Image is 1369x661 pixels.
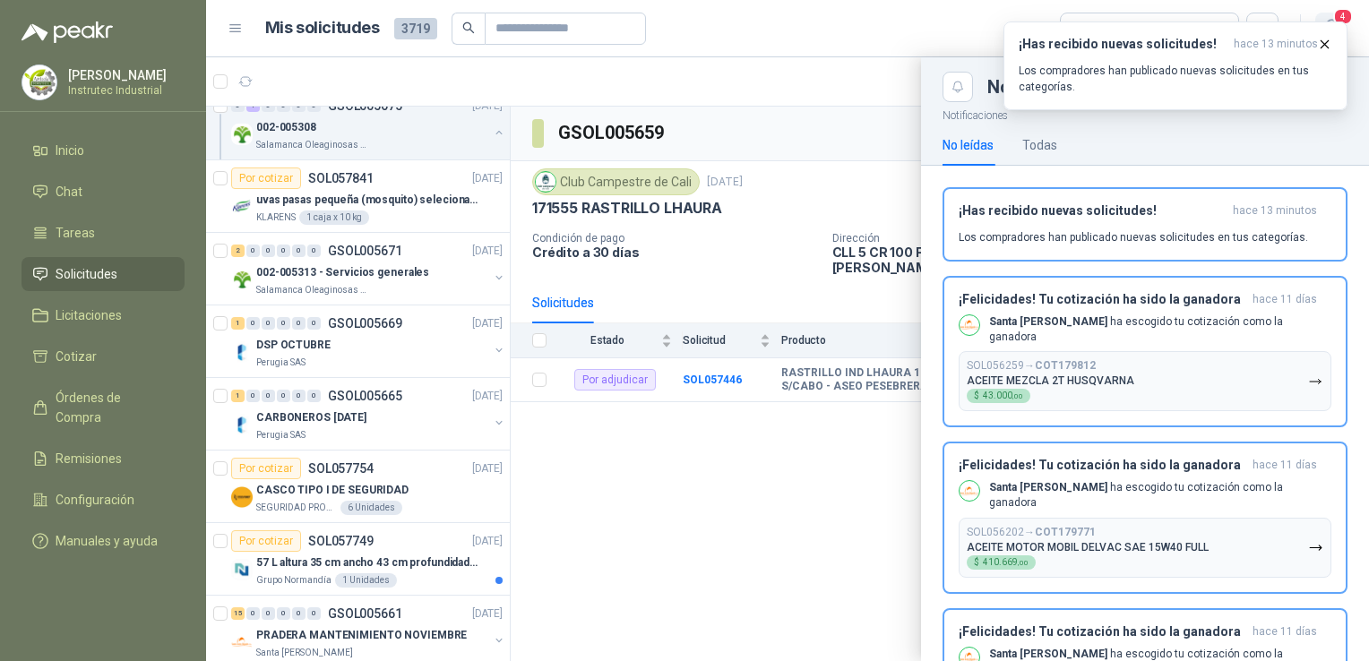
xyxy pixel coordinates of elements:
span: Tareas [56,223,95,243]
img: Company Logo [22,65,56,99]
span: Órdenes de Compra [56,388,168,427]
h3: ¡Has recibido nuevas solicitudes! [1019,37,1227,52]
b: COT179812 [1035,359,1096,372]
a: Configuración [22,483,185,517]
img: Company Logo [960,315,979,335]
p: ha escogido tu cotización como la ganadora [989,314,1331,345]
button: SOL056202→COT179771ACEITE MOTOR MOBIL DELVAC SAE 15W40 FULL$410.669,00 [959,518,1331,578]
button: ¡Felicidades! Tu cotización ha sido la ganadorahace 11 días Company LogoSanta [PERSON_NAME] ha es... [943,442,1347,594]
span: ,00 [1012,392,1023,400]
p: ha escogido tu cotización como la ganadora [989,480,1331,511]
h3: ¡Felicidades! Tu cotización ha sido la ganadora [959,292,1245,307]
span: hace 11 días [1253,624,1317,640]
span: 3719 [394,18,437,39]
p: Los compradores han publicado nuevas solicitudes en tus categorías. [959,229,1308,245]
h3: ¡Has recibido nuevas solicitudes! [959,203,1226,219]
a: Manuales y ayuda [22,524,185,558]
div: $ [967,555,1036,570]
button: 4 [1315,13,1347,45]
b: Santa [PERSON_NAME] [989,481,1107,494]
a: Órdenes de Compra [22,381,185,434]
span: 43.000 [983,391,1023,400]
p: SOL056259 → [967,359,1096,373]
b: Santa [PERSON_NAME] [989,648,1107,660]
span: Remisiones [56,449,122,468]
a: Inicio [22,133,185,167]
div: No leídas [943,135,994,155]
span: hace 13 minutos [1233,203,1317,219]
p: SOL056202 → [967,526,1096,539]
a: Tareas [22,216,185,250]
button: ¡Has recibido nuevas solicitudes!hace 13 minutos Los compradores han publicado nuevas solicitudes... [943,187,1347,262]
span: Inicio [56,141,84,160]
div: Todas [1072,19,1109,39]
h3: ¡Felicidades! Tu cotización ha sido la ganadora [959,458,1245,473]
span: hace 11 días [1253,458,1317,473]
span: 4 [1333,8,1353,25]
div: Notificaciones [987,78,1347,96]
h3: ¡Felicidades! Tu cotización ha sido la ganadora [959,624,1245,640]
img: Logo peakr [22,21,113,43]
span: hace 13 minutos [1234,37,1318,52]
span: Cotizar [56,347,97,366]
span: search [462,21,475,34]
p: Los compradores han publicado nuevas solicitudes en tus categorías. [1019,63,1332,95]
p: ACEITE MEZCLA 2T HUSQVARNA [967,374,1134,387]
a: Solicitudes [22,257,185,291]
h1: Mis solicitudes [265,15,380,41]
button: ¡Has recibido nuevas solicitudes!hace 13 minutos Los compradores han publicado nuevas solicitudes... [1003,21,1347,110]
span: 410.669 [983,558,1029,567]
b: COT179771 [1035,526,1096,538]
a: Licitaciones [22,298,185,332]
span: Chat [56,182,82,202]
button: SOL056259→COT179812ACEITE MEZCLA 2T HUSQVARNA$43.000,00 [959,351,1331,411]
p: [PERSON_NAME] [68,69,180,82]
a: Remisiones [22,442,185,476]
button: Close [943,72,973,102]
span: Solicitudes [56,264,117,284]
img: Company Logo [960,481,979,501]
button: ¡Felicidades! Tu cotización ha sido la ganadorahace 11 días Company LogoSanta [PERSON_NAME] ha es... [943,276,1347,428]
span: hace 11 días [1253,292,1317,307]
p: ACEITE MOTOR MOBIL DELVAC SAE 15W40 FULL [967,541,1209,554]
a: Cotizar [22,339,185,373]
span: Configuración [56,490,134,510]
div: Todas [1022,135,1057,155]
b: Santa [PERSON_NAME] [989,315,1107,328]
span: Manuales y ayuda [56,531,158,551]
a: Chat [22,175,185,209]
span: ,00 [1018,559,1029,567]
span: Licitaciones [56,305,122,325]
p: Notificaciones [921,102,1369,124]
div: $ [967,389,1030,403]
p: Instrutec Industrial [68,85,180,96]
